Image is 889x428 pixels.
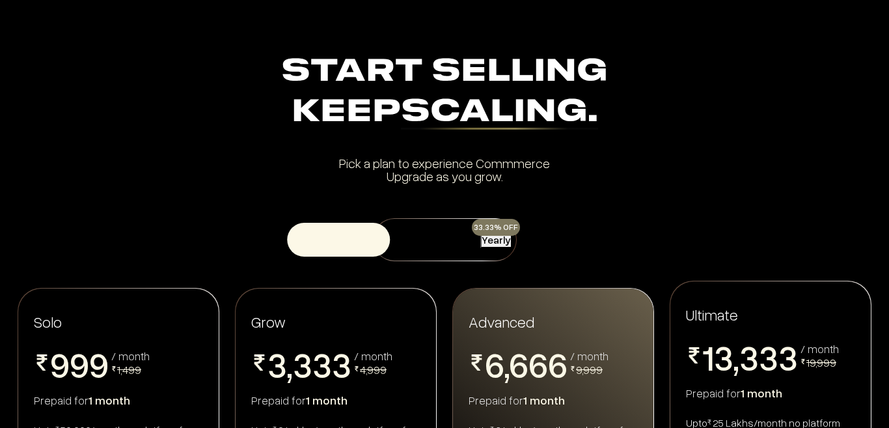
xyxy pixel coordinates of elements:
img: pricing-rupee [111,366,116,371]
span: 1 month [89,393,130,407]
div: Scaling. [401,97,598,130]
span: 19,999 [806,355,836,369]
div: / month [354,350,392,362]
img: pricing-rupee [800,359,806,364]
button: Yearly [480,232,512,248]
span: 1 month [741,386,782,400]
sup: ₹ [707,417,711,427]
div: Keep [81,93,808,133]
div: / month [111,350,150,362]
img: pricing-rupee [354,366,359,371]
span: Ultimate [686,304,738,324]
img: pricing-rupee [469,354,485,371]
span: 13,333 [702,339,798,375]
span: 1,499 [117,362,141,377]
img: pricing-rupee [686,347,702,364]
div: Pick a plan to experience Commmerce Upgrade as you grow. [81,156,808,182]
div: Prepaid for [34,392,203,408]
div: / month [800,343,839,354]
span: 1 month [523,393,565,407]
span: 4,999 [360,362,387,377]
img: pricing-rupee [34,354,50,371]
span: 9,999 [576,362,603,377]
img: pricing-rupee [570,366,575,371]
div: 33.33% OFF [472,219,520,236]
div: Start Selling [81,52,808,133]
span: Grow [251,312,286,331]
div: Prepaid for [469,392,638,408]
span: 1 month [306,393,348,407]
div: Prepaid for [251,392,420,408]
span: 6,666 [485,347,568,382]
span: Advanced [469,311,534,332]
div: / month [570,350,609,362]
span: 999 [50,347,109,382]
span: Solo [34,312,62,331]
div: Prepaid for [686,385,855,401]
img: pricing-rupee [251,354,267,371]
button: Monthly [377,223,480,257]
span: 3,333 [267,347,351,382]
